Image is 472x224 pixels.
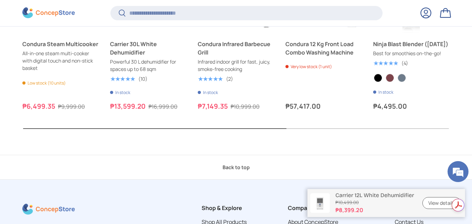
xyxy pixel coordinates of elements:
[373,40,450,48] a: Ninja Blast Blender ([DATE])
[335,199,414,206] s: ₱10,499.00
[335,206,414,214] strong: ₱8,399.20
[115,3,131,20] div: Minimize live chat window
[285,40,362,57] a: Condura 12 Kg Front Load Combo Washing Machine
[22,40,99,48] a: Condura Steam Multicooker
[110,40,187,57] a: Carrier 30L White Dehumidifier
[335,192,414,198] p: Carrier 12L White Dehumidifier
[22,8,75,19] img: ConcepStore
[3,150,133,174] textarea: Type your message and hit 'Enter'
[41,67,96,138] span: We're online!
[422,197,461,209] a: View details
[36,39,117,48] div: Chat with us now
[198,40,274,57] a: Condura Infrared Barbecue Grill
[310,193,330,213] img: carrier-dehumidifier-12-liter-full-view-concepstore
